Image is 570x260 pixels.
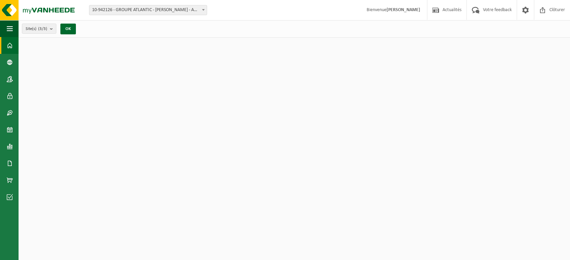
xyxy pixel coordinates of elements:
[60,24,76,34] button: OK
[26,24,47,34] span: Site(s)
[89,5,207,15] span: 10-942126 - GROUPE ATLANTIC - MERVILLE BILLY BERCLAU - AMBB - BILLY BERCLAU
[22,24,56,34] button: Site(s)(3/3)
[387,7,420,12] strong: [PERSON_NAME]
[38,27,47,31] count: (3/3)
